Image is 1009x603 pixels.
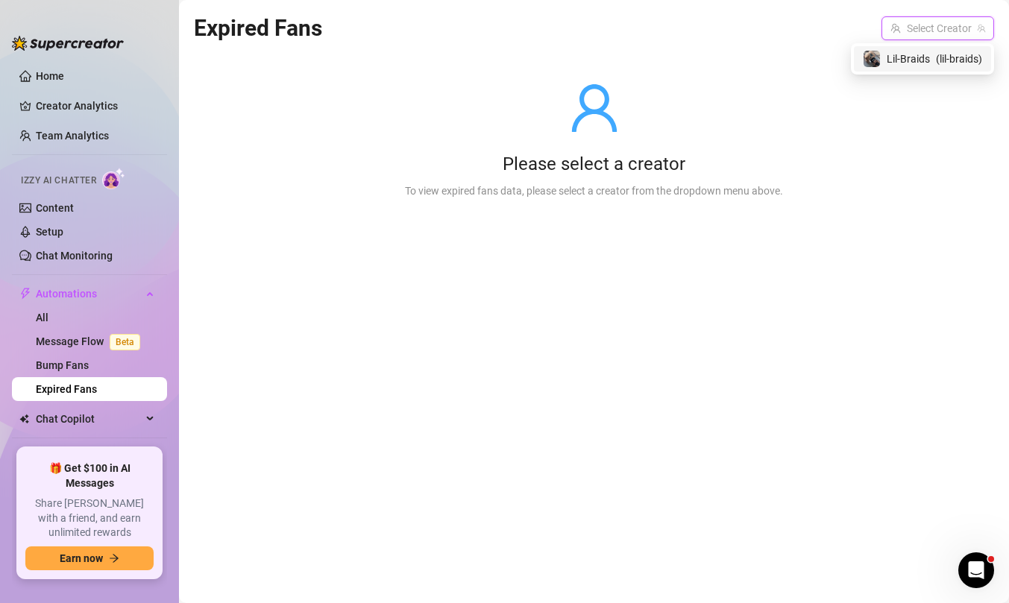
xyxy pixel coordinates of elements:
a: Team Analytics [36,130,109,142]
img: logo-BBDzfeDw.svg [12,36,124,51]
span: thunderbolt [19,288,31,300]
div: Please select a creator [405,153,783,177]
span: team [977,24,986,33]
div: To view expired fans data, please select a creator from the dropdown menu above. [405,183,783,199]
span: Izzy AI Chatter [21,174,96,188]
span: Automations [36,282,142,306]
a: Message FlowBeta [36,335,146,347]
a: Bump Fans [36,359,89,371]
span: Beta [110,334,140,350]
button: Earn nowarrow-right [25,546,154,570]
iframe: Intercom live chat [958,552,994,588]
span: ( lil-braids ) [936,51,982,67]
article: Expired Fans [194,10,322,45]
span: arrow-right [109,553,119,563]
span: 🎁 Get $100 in AI Messages [25,461,154,490]
a: Creator Analytics [36,94,155,118]
span: Earn now [60,552,103,564]
span: Lil-Braids [887,51,930,67]
span: Chat Copilot [36,407,142,431]
a: Setup [36,226,63,238]
span: Share [PERSON_NAME] with a friend, and earn unlimited rewards [25,496,154,540]
a: Content [36,202,74,214]
img: Chat Copilot [19,414,29,424]
a: Home [36,70,64,82]
a: Expired Fans [36,383,97,395]
a: Chat Monitoring [36,250,113,262]
img: Lil-Braids [864,51,880,67]
img: AI Chatter [102,168,125,189]
a: All [36,312,48,323]
span: user [568,81,621,135]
